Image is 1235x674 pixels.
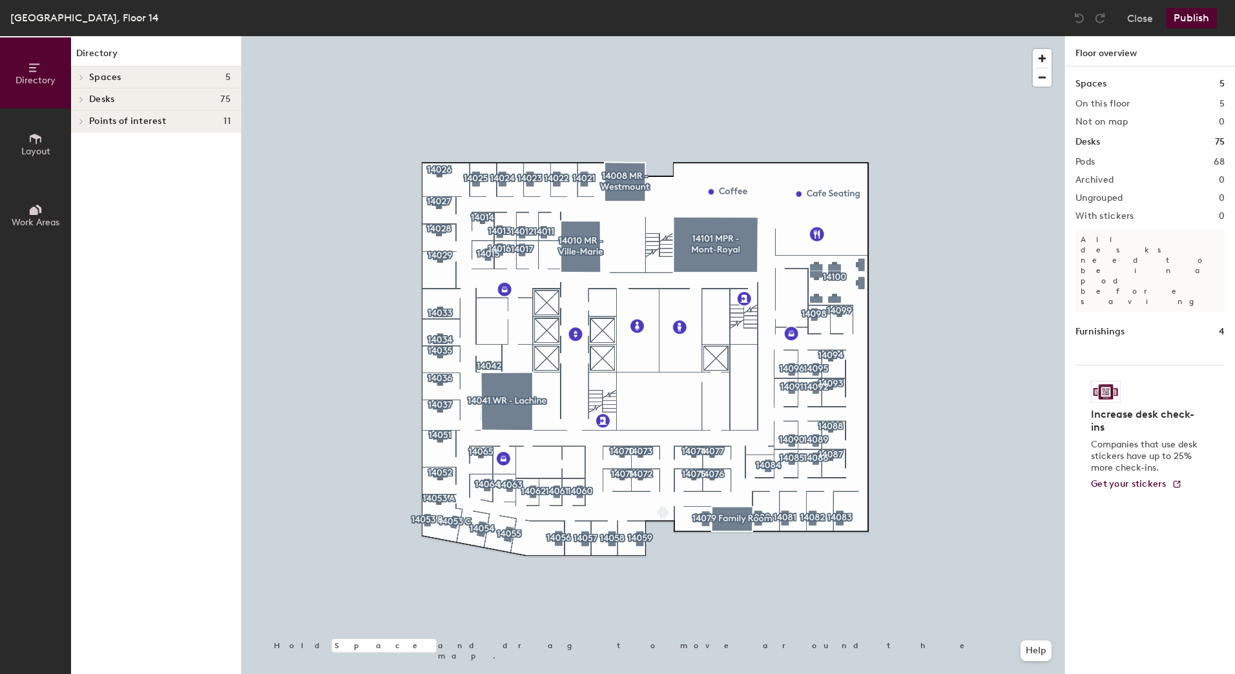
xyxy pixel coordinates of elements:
[1219,99,1225,109] h2: 5
[225,72,231,83] span: 5
[1073,12,1086,25] img: Undo
[1091,479,1182,490] a: Get your stickers
[1075,229,1225,312] p: All desks need to be in a pod before saving
[21,146,50,157] span: Layout
[1127,8,1153,28] button: Close
[89,72,121,83] span: Spaces
[223,116,231,127] span: 11
[1065,36,1235,66] h1: Floor overview
[1219,193,1225,203] h2: 0
[1075,325,1125,339] h1: Furnishings
[1075,135,1100,149] h1: Desks
[1021,640,1052,661] button: Help
[1219,175,1225,185] h2: 0
[10,10,159,26] div: [GEOGRAPHIC_DATA], Floor 14
[1091,381,1121,403] img: Sticker logo
[16,75,56,86] span: Directory
[89,116,166,127] span: Points of interest
[1219,117,1225,127] h2: 0
[12,217,59,228] span: Work Areas
[1091,439,1201,474] p: Companies that use desk stickers have up to 25% more check-ins.
[1214,157,1225,167] h2: 68
[1094,12,1106,25] img: Redo
[1166,8,1217,28] button: Publish
[1075,175,1114,185] h2: Archived
[1091,478,1167,489] span: Get your stickers
[1219,77,1225,91] h1: 5
[1215,135,1225,149] h1: 75
[220,94,231,105] span: 75
[1219,211,1225,221] h2: 0
[1219,325,1225,339] h1: 4
[1075,77,1106,91] h1: Spaces
[89,94,114,105] span: Desks
[1075,157,1095,167] h2: Pods
[1075,117,1128,127] h2: Not on map
[1075,193,1123,203] h2: Ungrouped
[1075,99,1130,109] h2: On this floor
[1091,408,1201,434] h4: Increase desk check-ins
[1075,211,1134,221] h2: With stickers
[71,46,241,66] h1: Directory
